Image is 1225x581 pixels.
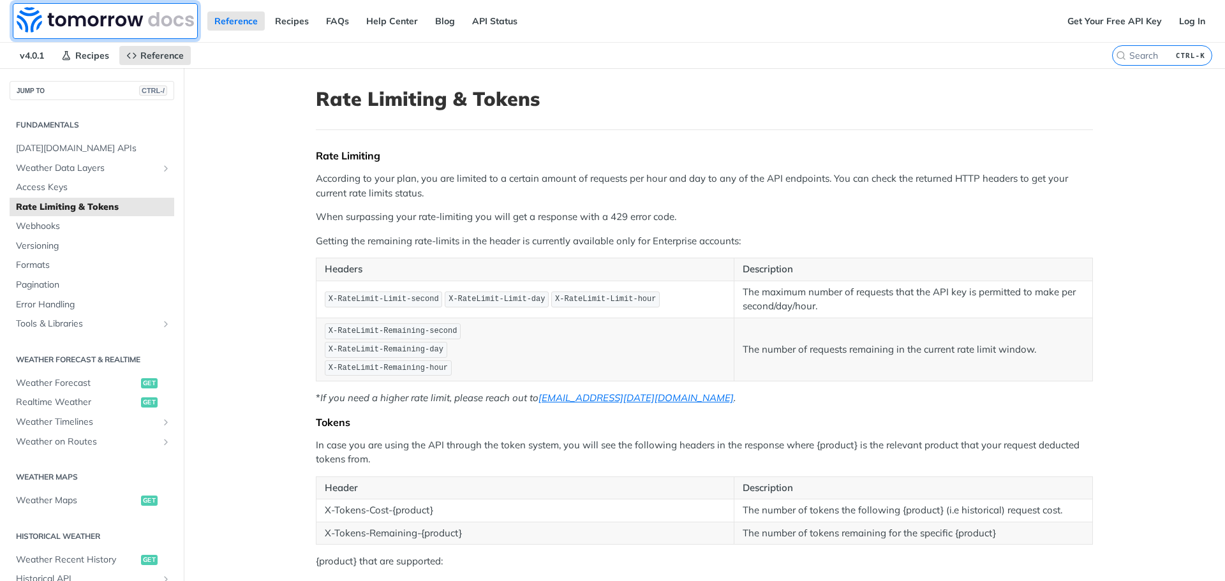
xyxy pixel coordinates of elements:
[10,550,174,570] a: Weather Recent Historyget
[329,327,457,335] span: X-RateLimit-Remaining-second
[13,46,51,65] span: v4.0.1
[1116,50,1126,61] svg: Search
[268,11,316,31] a: Recipes
[1172,11,1212,31] a: Log In
[329,364,448,372] span: X-RateLimit-Remaining-hour
[10,295,174,314] a: Error Handling
[10,198,174,217] a: Rate Limiting & Tokens
[316,172,1093,200] p: According to your plan, you are limited to a certain amount of requests per hour and day to any o...
[141,378,158,388] span: get
[141,496,158,506] span: get
[734,499,1093,522] td: The number of tokens the following {product} (i.e historical) request cost.
[161,437,171,447] button: Show subpages for Weather on Routes
[10,432,174,452] a: Weather on RoutesShow subpages for Weather on Routes
[329,295,439,304] span: X-RateLimit-Limit-second
[16,416,158,429] span: Weather Timelines
[316,499,734,522] td: X-Tokens-Cost-{product}
[140,50,184,61] span: Reference
[16,181,171,194] span: Access Keys
[10,178,174,197] a: Access Keys
[141,397,158,408] span: get
[10,217,174,236] a: Webhooks
[10,413,174,432] a: Weather TimelinesShow subpages for Weather Timelines
[10,119,174,131] h2: Fundamentals
[119,46,191,65] a: Reference
[16,201,171,214] span: Rate Limiting & Tokens
[10,256,174,275] a: Formats
[10,314,174,334] a: Tools & LibrariesShow subpages for Tools & Libraries
[75,50,109,61] span: Recipes
[10,374,174,393] a: Weather Forecastget
[17,7,194,33] img: Tomorrow.io Weather API Docs
[141,555,158,565] span: get
[16,142,171,155] span: [DATE][DOMAIN_NAME] APIs
[316,210,1093,224] p: When surpassing your rate-limiting you will get a response with a 429 error code.
[743,262,1084,277] p: Description
[16,436,158,448] span: Weather on Routes
[16,220,171,233] span: Webhooks
[16,396,138,409] span: Realtime Weather
[16,554,138,566] span: Weather Recent History
[428,11,462,31] a: Blog
[16,318,158,330] span: Tools & Libraries
[316,87,1093,110] h1: Rate Limiting & Tokens
[743,285,1084,314] p: The maximum number of requests that the API key is permitted to make per second/day/hour.
[54,46,116,65] a: Recipes
[16,240,171,253] span: Versioning
[743,342,1084,357] p: The number of requests remaining in the current rate limit window.
[16,279,171,291] span: Pagination
[139,85,167,96] span: CTRL-/
[329,345,443,354] span: X-RateLimit-Remaining-day
[320,392,736,404] em: If you need a higher rate limit, please reach out to .
[161,319,171,329] button: Show subpages for Tools & Libraries
[316,522,734,545] td: X-Tokens-Remaining-{product}
[325,262,725,277] p: Headers
[10,491,174,510] a: Weather Mapsget
[10,139,174,158] a: [DATE][DOMAIN_NAME] APIs
[555,295,656,304] span: X-RateLimit-Limit-hour
[10,276,174,295] a: Pagination
[449,295,545,304] span: X-RateLimit-Limit-day
[16,162,158,175] span: Weather Data Layers
[734,522,1093,545] td: The number of tokens remaining for the specific {product}
[161,417,171,427] button: Show subpages for Weather Timelines
[10,393,174,412] a: Realtime Weatherget
[316,234,1093,249] p: Getting the remaining rate-limits in the header is currently available only for Enterprise accounts:
[538,392,734,404] a: [EMAIL_ADDRESS][DATE][DOMAIN_NAME]
[316,149,1093,162] div: Rate Limiting
[359,11,425,31] a: Help Center
[1060,11,1169,31] a: Get Your Free API Key
[316,416,1093,429] div: Tokens
[734,476,1093,499] th: Description
[16,259,171,272] span: Formats
[10,471,174,483] h2: Weather Maps
[316,476,734,499] th: Header
[10,354,174,365] h2: Weather Forecast & realtime
[10,237,174,256] a: Versioning
[16,377,138,390] span: Weather Forecast
[319,11,356,31] a: FAQs
[465,11,524,31] a: API Status
[316,554,1093,569] p: {product} that are supported:
[10,159,174,178] a: Weather Data LayersShow subpages for Weather Data Layers
[16,298,171,311] span: Error Handling
[1173,49,1208,62] kbd: CTRL-K
[10,531,174,542] h2: Historical Weather
[316,438,1093,467] p: In case you are using the API through the token system, you will see the following headers in the...
[16,494,138,507] span: Weather Maps
[10,81,174,100] button: JUMP TOCTRL-/
[207,11,265,31] a: Reference
[161,163,171,173] button: Show subpages for Weather Data Layers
